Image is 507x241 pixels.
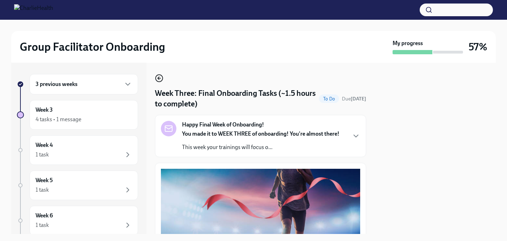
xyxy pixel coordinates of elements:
[17,100,138,130] a: Week 34 tasks • 1 message
[20,40,165,54] h2: Group Facilitator Onboarding
[36,151,49,159] div: 1 task
[319,96,339,101] span: To Do
[36,212,53,220] h6: Week 6
[17,135,138,165] a: Week 41 task
[36,106,53,114] h6: Week 3
[36,177,53,184] h6: Week 5
[155,88,316,109] h4: Week Three: Final Onboarding Tasks (~1.5 hours to complete)
[342,96,366,102] span: Due
[17,171,138,200] a: Week 51 task
[351,96,366,102] strong: [DATE]
[36,80,77,88] h6: 3 previous weeks
[36,116,81,123] div: 4 tasks • 1 message
[17,206,138,235] a: Week 61 task
[342,95,366,102] span: August 16th, 2025 09:00
[36,221,49,229] div: 1 task
[36,186,49,194] div: 1 task
[182,143,339,151] p: This week your trainings will focus o...
[393,39,423,47] strong: My progress
[36,141,53,149] h6: Week 4
[14,4,53,16] img: CharlieHealth
[182,121,264,129] strong: Happy Final Week of Onboarding!
[469,41,487,53] h3: 57%
[30,74,138,94] div: 3 previous weeks
[182,130,339,137] strong: You made it to WEEK THREE of onboarding! You're almost there!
